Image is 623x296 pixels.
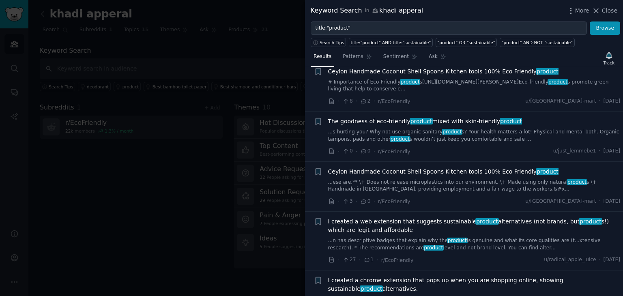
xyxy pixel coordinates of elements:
[311,6,423,16] div: Keyword Search khadi apperal
[338,147,339,156] span: ·
[328,67,559,76] a: Ceylon Handmade Coconut Shell Spoons Kitchen tools 100% Eco Friendlyproduct
[320,40,344,45] span: Search Tips
[328,117,522,126] span: The goodness of eco-friendly mixed with skin-friendly
[475,218,498,225] span: product
[349,38,433,47] a: title:"product" AND title:"sustainable"
[592,6,617,15] button: Close
[553,148,596,155] span: u/just_lemmebe1
[328,167,559,176] a: Ceylon Handmade Coconut Shell Spoons Kitchen tools 100% Eco Friendlyproduct
[328,237,621,251] a: ...n has descriptive badges that explain why theproductis genuine and what its core qualities are...
[383,53,409,60] span: Sentiment
[599,256,601,264] span: ·
[343,53,363,60] span: Patterns
[599,148,601,155] span: ·
[579,218,602,225] span: product
[338,97,339,105] span: ·
[356,197,357,206] span: ·
[356,97,357,105] span: ·
[548,79,568,85] span: product
[500,118,523,124] span: product
[378,99,410,104] span: r/EcoFriendly
[604,256,620,264] span: [DATE]
[544,256,596,264] span: u/radical_apple_juice
[365,7,369,15] span: in
[338,197,339,206] span: ·
[340,50,374,67] a: Patterns
[525,198,596,205] span: u/[GEOGRAPHIC_DATA]-mart
[311,50,334,67] a: Results
[601,50,617,67] button: Track
[426,50,449,67] a: Ask
[390,136,410,142] span: product
[328,217,621,234] a: I created a web extension that suggests sustainableproductalternatives (not brands, butproducts!)...
[311,21,587,35] input: Try a keyword related to your business
[429,53,438,60] span: Ask
[447,238,468,243] span: product
[410,118,433,124] span: product
[338,256,339,264] span: ·
[604,148,620,155] span: [DATE]
[328,217,621,234] span: I created a web extension that suggests sustainable alternatives (not brands, but s!) which are l...
[374,147,375,156] span: ·
[604,60,614,66] div: Track
[360,148,370,155] span: 0
[360,285,383,292] span: product
[360,98,370,105] span: 2
[380,50,420,67] a: Sentiment
[567,6,589,15] button: More
[374,97,375,105] span: ·
[342,98,352,105] span: 8
[590,21,620,35] button: Browse
[359,256,361,264] span: ·
[342,256,356,264] span: 27
[328,167,559,176] span: Ceylon Handmade Coconut Shell Spoons Kitchen tools 100% Eco Friendly
[328,129,621,143] a: ...s hurting you? Why not use organic sanitaryproducts? Your health matters a lot! Physical and m...
[423,245,444,251] span: product
[311,38,346,47] button: Search Tips
[536,68,559,75] span: product
[400,79,421,85] span: product
[328,276,621,293] a: I created a chrome extension that pops up when you are shopping online, showing sustainableproduc...
[351,40,431,45] div: title:"product" AND title:"sustainable"
[328,179,621,193] a: ...ese are,** \+ Does not release microplastics into our environment. \+ Made using only naturalp...
[500,38,575,47] a: "product" AND NOT "sustainable"
[599,198,601,205] span: ·
[376,256,378,264] span: ·
[378,199,410,204] span: r/EcoFriendly
[442,129,462,135] span: product
[363,256,374,264] span: 1
[436,38,497,47] a: "product" OR "sustainable"
[567,179,587,185] span: product
[381,257,413,263] span: r/EcoFriendly
[328,276,621,293] span: I created a chrome extension that pops up when you are shopping online, showing sustainable alter...
[599,98,601,105] span: ·
[328,117,522,126] a: The goodness of eco-friendlyproductmixed with skin-friendlyproduct
[342,148,352,155] span: 0
[328,67,559,76] span: Ceylon Handmade Coconut Shell Spoons Kitchen tools 100% Eco Friendly
[374,197,375,206] span: ·
[378,149,410,154] span: r/EcoFriendly
[328,79,621,93] a: # Importance of Eco-Friendlyproducts ​ [URL][DOMAIN_NAME][PERSON_NAME] ​ Eco-friendlyproducts pro...
[602,6,617,15] span: Close
[525,98,596,105] span: u/[GEOGRAPHIC_DATA]-mart
[314,53,331,60] span: Results
[604,198,620,205] span: [DATE]
[575,6,589,15] span: More
[502,40,573,45] div: "product" AND NOT "sustainable"
[604,98,620,105] span: [DATE]
[360,198,370,205] span: 0
[356,147,357,156] span: ·
[536,168,559,175] span: product
[437,40,495,45] div: "product" OR "sustainable"
[342,198,352,205] span: 3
